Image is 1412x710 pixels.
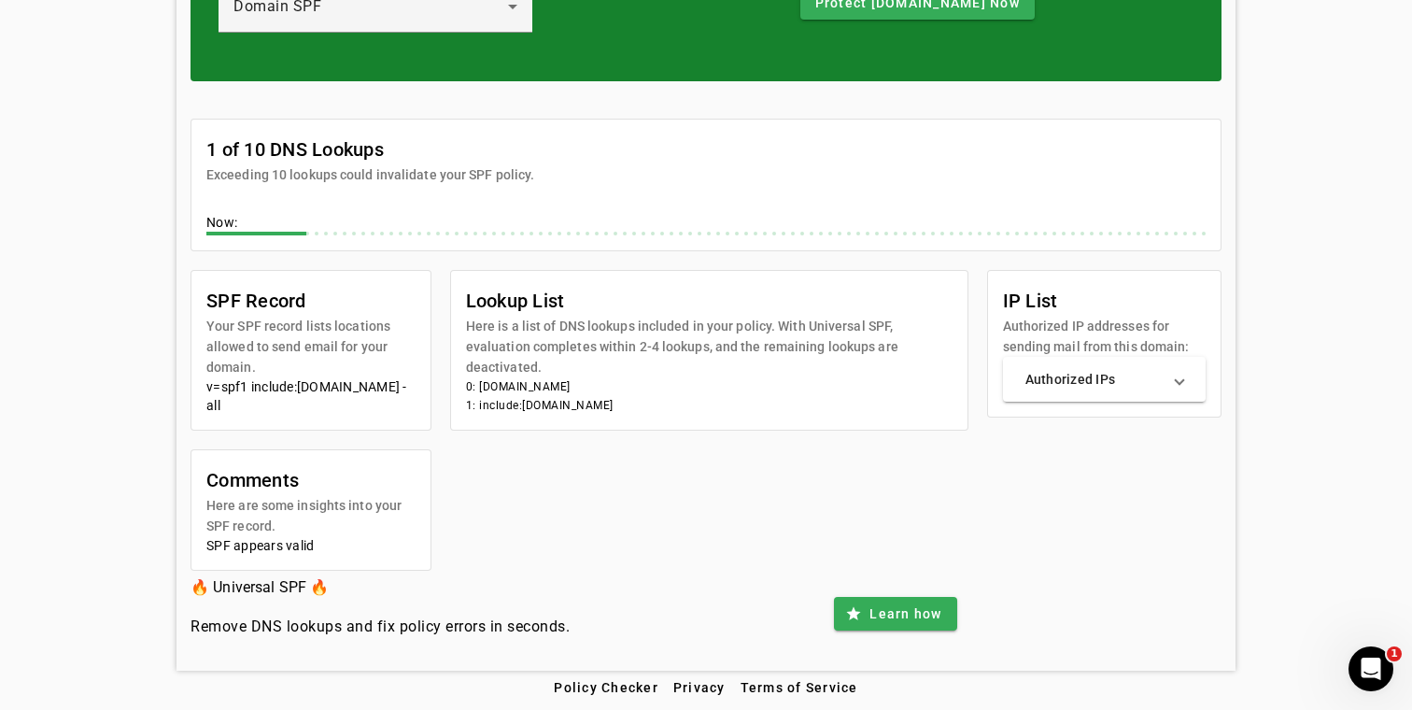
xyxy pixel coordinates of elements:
[673,680,726,695] span: Privacy
[554,680,658,695] span: Policy Checker
[834,597,956,631] button: Learn how
[466,377,953,396] li: 0: [DOMAIN_NAME]
[206,465,416,495] mat-card-title: Comments
[206,286,416,316] mat-card-title: SPF Record
[466,316,953,377] mat-card-subtitle: Here is a list of DNS lookups included in your policy. With Universal SPF, evaluation completes w...
[206,213,1206,235] div: Now:
[666,671,733,704] button: Privacy
[206,316,416,377] mat-card-subtitle: Your SPF record lists locations allowed to send email for your domain.
[191,575,570,601] h3: 🔥 Universal SPF 🔥
[466,396,953,415] li: 1: include:[DOMAIN_NAME]
[1003,357,1207,402] mat-expansion-panel-header: Authorized IPs
[1025,370,1162,389] mat-panel-title: Authorized IPs
[191,616,570,638] h4: Remove DNS lookups and fix policy errors in seconds.
[1003,286,1207,316] mat-card-title: IP List
[206,377,416,415] div: v=spf1 include:[DOMAIN_NAME] -all
[1003,316,1207,357] mat-card-subtitle: Authorized IP addresses for sending mail from this domain:
[206,164,534,185] mat-card-subtitle: Exceeding 10 lookups could invalidate your SPF policy.
[546,671,666,704] button: Policy Checker
[466,286,953,316] mat-card-title: Lookup List
[206,495,416,536] mat-card-subtitle: Here are some insights into your SPF record.
[206,536,416,555] div: SPF appears valid
[1387,646,1402,661] span: 1
[1348,646,1393,691] iframe: Intercom live chat
[733,671,866,704] button: Terms of Service
[869,604,941,623] span: Learn how
[206,135,534,164] mat-card-title: 1 of 10 DNS Lookups
[741,680,858,695] span: Terms of Service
